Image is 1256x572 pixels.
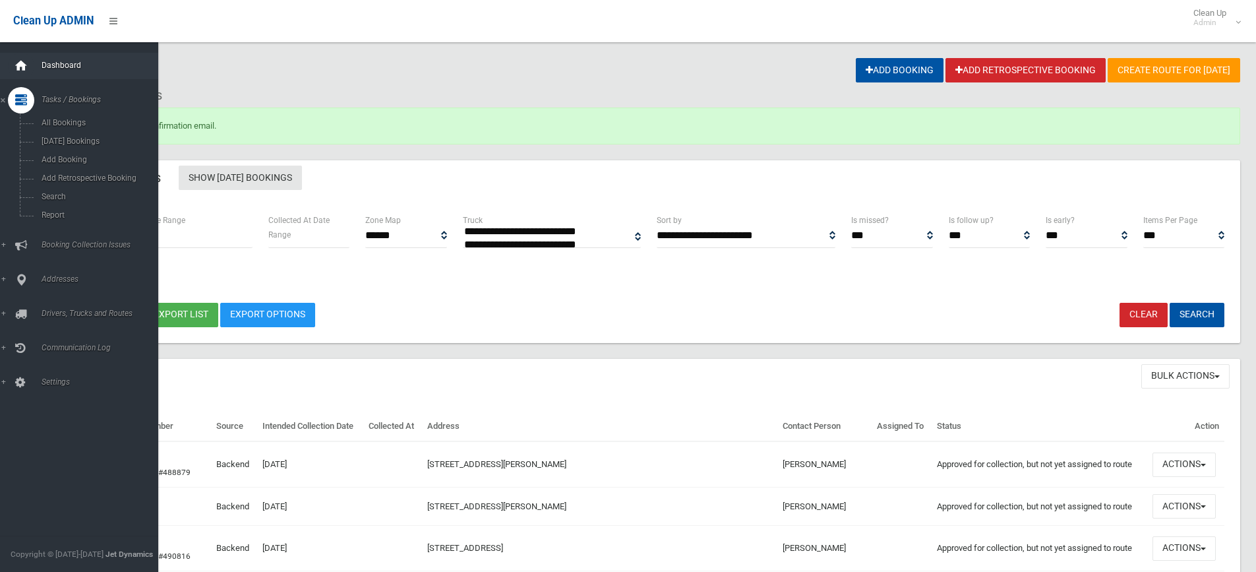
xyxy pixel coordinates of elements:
[1152,536,1216,561] button: Actions
[463,213,483,228] label: Truck
[932,412,1147,442] th: Status
[158,468,191,477] a: #488879
[158,552,191,561] a: #490816
[211,412,256,442] th: Source
[1170,303,1224,327] button: Search
[932,488,1147,526] td: Approved for collection, but not yet assigned to route
[945,58,1106,82] a: Add Retrospective Booking
[856,58,943,82] a: Add Booking
[13,15,94,27] span: Clean Up ADMIN
[777,526,871,571] td: [PERSON_NAME]
[777,488,871,526] td: [PERSON_NAME]
[1152,453,1216,477] button: Actions
[1147,412,1224,442] th: Action
[1152,494,1216,519] button: Actions
[220,303,315,327] a: Export Options
[211,488,256,526] td: Backend
[38,274,168,284] span: Addresses
[38,192,157,201] span: Search
[211,441,256,488] td: Backend
[38,61,168,70] span: Dashboard
[932,526,1147,571] td: Approved for collection, but not yet assigned to route
[257,441,363,488] td: [DATE]
[11,550,104,559] span: Copyright © [DATE]-[DATE]
[38,240,168,249] span: Booking Collection Issues
[105,550,153,559] strong: Jet Dynamics
[38,137,157,146] span: [DATE] Bookings
[257,412,363,442] th: Intended Collection Date
[144,303,218,327] button: Export list
[427,459,566,469] a: [STREET_ADDRESS][PERSON_NAME]
[179,166,302,190] a: Show [DATE] Bookings
[257,526,363,571] td: [DATE]
[427,501,566,511] a: [STREET_ADDRESS][PERSON_NAME]
[38,95,168,104] span: Tasks / Bookings
[777,412,871,442] th: Contact Person
[58,108,1240,144] div: Booking sent confirmation email.
[427,543,503,553] a: [STREET_ADDRESS]
[777,441,871,488] td: [PERSON_NAME]
[932,441,1147,488] td: Approved for collection, but not yet assigned to route
[1193,18,1226,28] small: Admin
[257,488,363,526] td: [DATE]
[38,118,157,127] span: All Bookings
[38,309,168,318] span: Drivers, Trucks and Routes
[38,155,157,164] span: Add Booking
[105,412,211,442] th: Booking Number
[363,412,422,442] th: Collected At
[1108,58,1240,82] a: Create route for [DATE]
[38,174,157,183] span: Add Retrospective Booking
[872,412,932,442] th: Assigned To
[1141,364,1230,389] button: Bulk Actions
[38,210,157,220] span: Report
[38,343,168,352] span: Communication Log
[38,377,168,387] span: Settings
[1120,303,1168,327] a: Clear
[422,412,777,442] th: Address
[211,526,256,571] td: Backend
[1187,8,1240,28] span: Clean Up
